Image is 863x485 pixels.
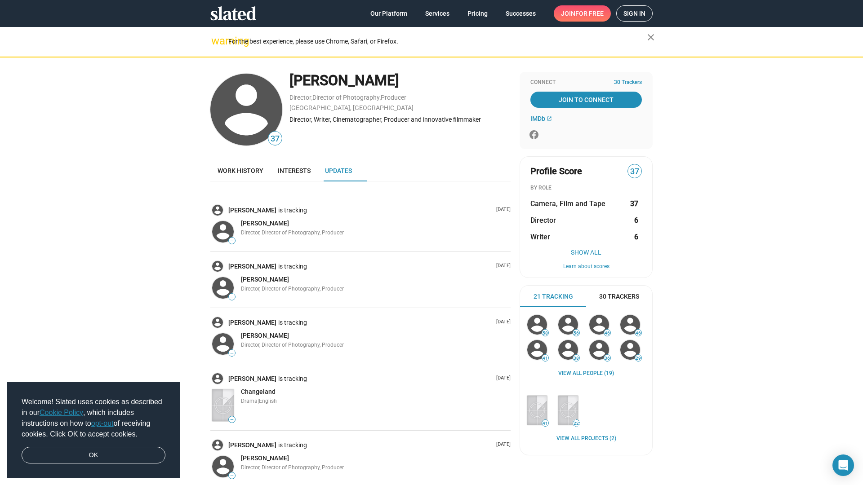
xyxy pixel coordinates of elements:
strong: 37 [630,199,638,208]
span: English [259,398,277,404]
span: [PERSON_NAME] [241,276,289,283]
span: Welcome! Slated uses cookies as described in our , which includes instructions on how to of recei... [22,397,165,440]
span: Director, Director of Photography, Producer [241,286,344,292]
a: [PERSON_NAME] [241,275,289,284]
span: is tracking [278,441,309,450]
span: IMDb [530,115,545,122]
div: Director, Writer, Cinematographer, Producer and innovative filmmaker [289,115,511,124]
span: [PERSON_NAME] [241,332,289,339]
a: [GEOGRAPHIC_DATA], [GEOGRAPHIC_DATA] [289,104,414,111]
a: Join To Connect [530,92,642,108]
a: View all Projects (2) [556,435,616,442]
span: Director, Director of Photography, Producer [241,229,344,236]
span: 58 [542,331,548,336]
span: 22 [573,421,579,426]
a: Joinfor free [554,5,611,22]
span: 21 Tracking [534,292,573,301]
span: 41 [542,421,548,426]
span: 46 [604,331,610,336]
div: [PERSON_NAME] [289,71,511,90]
span: 37 [628,166,641,178]
a: [PERSON_NAME] [228,262,278,271]
span: Director [530,216,556,225]
span: 56 [573,331,579,336]
a: Changeland [241,388,276,396]
button: Learn about scores [530,263,642,270]
a: Updates [318,160,359,181]
p: [DATE] [493,319,511,326]
mat-icon: open_in_new [547,116,552,121]
span: Interests [278,167,311,174]
a: Pricing [460,5,495,22]
a: Cookie Policy [40,409,83,416]
span: | [258,398,259,404]
span: , [380,96,381,101]
strong: 6 [634,216,638,225]
a: [PERSON_NAME] [228,206,278,215]
span: — [229,417,235,422]
span: Camera, Film and Tape [530,199,605,208]
a: View all People (19) [558,370,614,377]
span: is tracking [278,318,309,327]
a: [PERSON_NAME] [241,219,289,228]
span: 30 Trackers [599,292,639,301]
span: is tracking [278,262,309,271]
span: Updates [325,167,352,174]
span: Work history [218,167,263,174]
span: is tracking [278,375,309,383]
a: Services [418,5,457,22]
a: Producer [381,94,406,101]
a: Successes [498,5,543,22]
span: Successes [506,5,536,22]
a: dismiss cookie message [22,447,165,464]
p: [DATE] [493,375,511,382]
a: Sign in [616,5,653,22]
span: — [229,473,235,478]
a: Work history [210,160,271,181]
span: for free [575,5,604,22]
a: [PERSON_NAME] [228,375,278,383]
a: Director of Photography [312,94,380,101]
span: Join To Connect [532,92,640,108]
a: [PERSON_NAME] [228,318,278,327]
span: Writer [530,232,550,242]
span: 38 [573,356,579,361]
a: Interests [271,160,318,181]
span: Director, Director of Photography, Producer [241,464,344,471]
strong: 6 [634,232,638,242]
a: [PERSON_NAME] [241,454,289,463]
span: Director, Director of Photography, Producer [241,342,344,348]
a: [PERSON_NAME] [241,331,289,340]
span: Profile Score [530,165,582,177]
span: is tracking [278,206,309,215]
div: For the best experience, please use Chrome, Safari, or Firefox. [228,35,647,48]
div: BY ROLE [530,185,642,192]
span: Drama [241,398,258,404]
span: Sign in [623,6,645,21]
span: Our Platform [370,5,407,22]
p: [DATE] [493,441,511,448]
span: 46 [635,331,641,336]
a: Director [289,94,311,101]
span: — [229,295,235,300]
div: Connect [530,79,642,86]
mat-icon: close [645,32,656,43]
span: [PERSON_NAME] [241,454,289,462]
a: opt-out [91,419,114,427]
span: Join [561,5,604,22]
span: 41 [542,356,548,361]
span: — [229,351,235,356]
p: [DATE] [493,207,511,213]
span: 37 [268,133,282,145]
a: [PERSON_NAME] [228,441,278,450]
button: Show All [530,249,642,256]
span: Services [425,5,449,22]
div: Open Intercom Messenger [832,454,854,476]
a: IMDb [530,115,552,122]
p: [DATE] [493,263,511,269]
span: 36 [604,356,610,361]
span: 30 Trackers [614,79,642,86]
span: [PERSON_NAME] [241,220,289,227]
